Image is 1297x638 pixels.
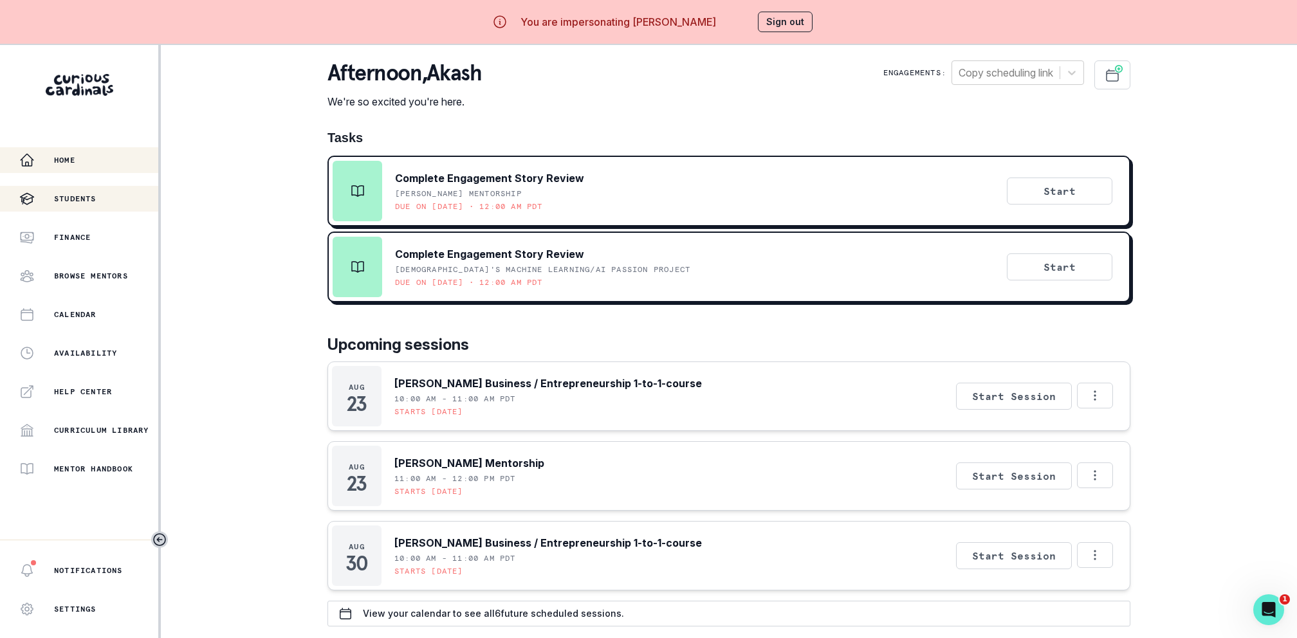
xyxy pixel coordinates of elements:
[758,12,813,32] button: Sign out
[394,473,516,484] p: 11:00 AM - 12:00 PM PDT
[1007,178,1112,205] button: Start
[1094,60,1130,89] button: Schedule Sessions
[54,387,112,397] p: Help Center
[327,60,482,86] p: afternoon , Akash
[1077,383,1113,408] button: Options
[54,155,75,165] p: Home
[883,68,946,78] p: Engagements:
[349,462,365,472] p: Aug
[394,535,702,551] p: [PERSON_NAME] Business / Entrepreneurship 1-to-1-course
[54,565,123,576] p: Notifications
[394,486,463,497] p: Starts [DATE]
[395,170,584,186] p: Complete Engagement Story Review
[394,376,702,391] p: [PERSON_NAME] Business / Entrepreneurship 1-to-1-course
[327,130,1130,145] h1: Tasks
[394,406,463,417] p: Starts [DATE]
[395,246,584,262] p: Complete Engagement Story Review
[1280,594,1290,605] span: 1
[395,188,522,199] p: [PERSON_NAME] Mentorship
[349,382,365,392] p: Aug
[394,566,463,576] p: Starts [DATE]
[54,309,97,320] p: Calendar
[345,557,368,570] p: 30
[347,397,367,410] p: 23
[1077,542,1113,568] button: Options
[956,542,1072,569] button: Start Session
[54,194,97,204] p: Students
[327,94,482,109] p: We're so excited you're here.
[54,232,91,242] p: Finance
[394,455,544,471] p: [PERSON_NAME] Mentorship
[327,333,1130,356] p: Upcoming sessions
[347,477,367,490] p: 23
[54,604,97,614] p: Settings
[1253,594,1284,625] iframe: Intercom live chat
[54,348,117,358] p: Availability
[956,383,1072,410] button: Start Session
[54,464,133,474] p: Mentor Handbook
[394,553,516,563] p: 10:00 AM - 11:00 AM PDT
[394,394,516,404] p: 10:00 AM - 11:00 AM PDT
[1007,253,1112,280] button: Start
[1077,462,1113,488] button: Options
[54,271,128,281] p: Browse Mentors
[349,542,365,552] p: Aug
[46,74,113,96] img: Curious Cardinals Logo
[395,277,543,287] p: Due on [DATE] • 12:00 AM PDT
[520,14,716,30] p: You are impersonating [PERSON_NAME]
[54,425,149,435] p: Curriculum Library
[395,201,543,212] p: Due on [DATE] • 12:00 AM PDT
[956,462,1072,489] button: Start Session
[363,608,624,619] p: View your calendar to see all 6 future scheduled sessions.
[151,531,168,548] button: Toggle sidebar
[395,264,690,275] p: [DEMOGRAPHIC_DATA]'s Machine Learning/AI Passion Project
